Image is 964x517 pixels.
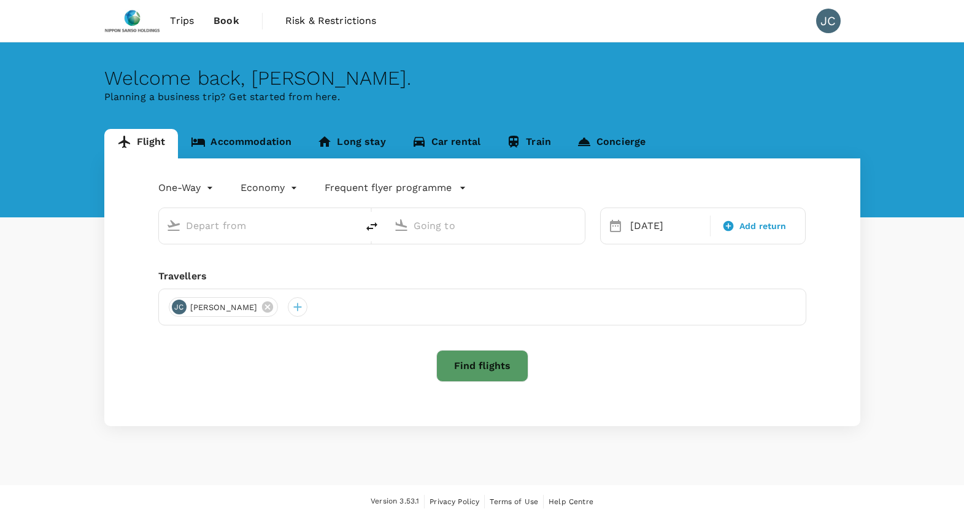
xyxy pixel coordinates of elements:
a: Terms of Use [490,495,538,508]
a: Flight [104,129,179,158]
img: Nippon Sanso Holdings Singapore Pte Ltd [104,7,161,34]
span: Book [214,14,239,28]
div: JC[PERSON_NAME] [169,297,279,317]
span: Version 3.53.1 [371,496,419,508]
span: Trips [170,14,194,28]
div: JC [816,9,841,33]
a: Privacy Policy [430,495,479,508]
button: delete [357,212,387,241]
input: Depart from [186,216,331,235]
div: JC [172,300,187,314]
button: Open [576,224,579,227]
a: Train [493,129,564,158]
button: Frequent flyer programme [325,181,466,195]
a: Car rental [399,129,494,158]
input: Going to [414,216,559,235]
a: Concierge [564,129,658,158]
div: Travellers [158,269,806,284]
a: Accommodation [178,129,304,158]
div: Welcome back , [PERSON_NAME] . [104,67,860,90]
span: Risk & Restrictions [285,14,377,28]
div: One-Way [158,178,216,198]
a: Long stay [304,129,398,158]
span: Help Centre [549,497,593,506]
a: Help Centre [549,495,593,508]
span: Terms of Use [490,497,538,506]
p: Planning a business trip? Get started from here. [104,90,860,104]
button: Open [349,224,351,227]
div: Economy [241,178,300,198]
span: [PERSON_NAME] [183,301,265,314]
button: Find flights [436,350,528,382]
span: Add return [739,220,787,233]
div: [DATE] [625,214,708,238]
span: Privacy Policy [430,497,479,506]
p: Frequent flyer programme [325,181,452,195]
